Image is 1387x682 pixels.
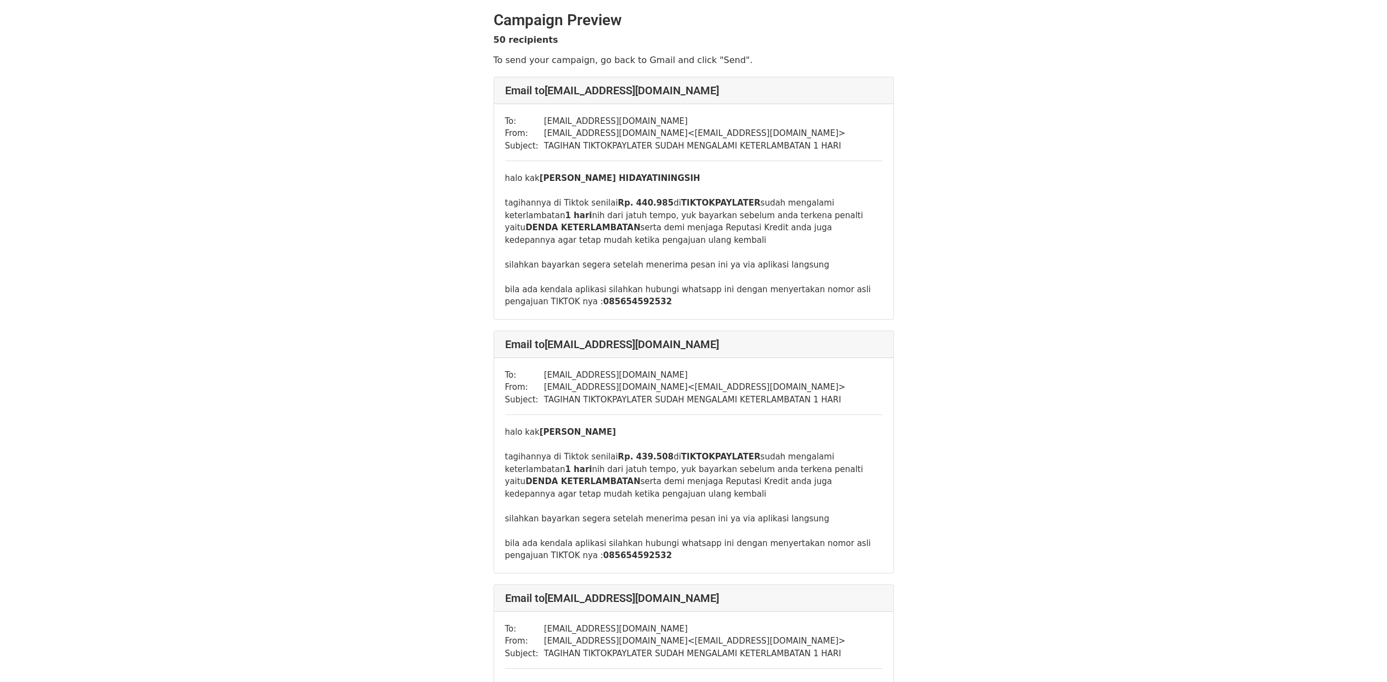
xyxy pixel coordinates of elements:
[505,127,544,140] td: From:
[544,623,846,635] td: [EMAIL_ADDRESS][DOMAIN_NAME]
[544,115,846,128] td: [EMAIL_ADDRESS][DOMAIN_NAME]
[544,635,846,647] td: [EMAIL_ADDRESS][DOMAIN_NAME] < [EMAIL_ADDRESS][DOMAIN_NAME] >
[505,647,544,660] td: Subject:
[505,369,544,382] td: To:
[544,369,846,382] td: [EMAIL_ADDRESS][DOMAIN_NAME]
[565,211,592,220] b: 1 hari
[603,297,672,306] b: 085654592532
[505,623,544,635] td: To:
[544,394,846,406] td: TAGIHAN TIKTOKPAYLATER SUDAH MENGALAMI KETERLAMBATAN 1 HARI
[494,11,894,30] h2: Campaign Preview
[525,223,641,232] b: DENDA KETERLAMBATAN
[505,140,544,152] td: Subject:
[505,381,544,394] td: From:
[505,115,544,128] td: To:
[505,394,544,406] td: Subject:
[505,84,882,97] h4: Email to [EMAIL_ADDRESS][DOMAIN_NAME]
[681,198,761,208] span: TIKTOKPAYLATER
[603,550,672,560] b: 085654592532
[494,35,558,45] strong: 50 recipients
[618,452,674,462] b: Rp. 439.508
[540,427,616,437] b: [PERSON_NAME]
[565,464,592,474] b: 1 hari
[494,54,894,66] p: To send your campaign, go back to Gmail and click "Send".
[544,647,846,660] td: TAGIHAN TIKTOKPAYLATER SUDAH MENGALAMI KETERLAMBATAN 1 HARI
[544,140,846,152] td: TAGIHAN TIKTOKPAYLATER SUDAH MENGALAMI KETERLAMBATAN 1 HARI
[525,476,641,486] b: DENDA KETERLAMBATAN
[505,635,544,647] td: From:
[544,381,846,394] td: [EMAIL_ADDRESS][DOMAIN_NAME] < [EMAIL_ADDRESS][DOMAIN_NAME] >
[505,338,882,351] h4: Email to [EMAIL_ADDRESS][DOMAIN_NAME]
[540,173,700,183] b: [PERSON_NAME] HIDAYATININGSIH
[618,198,674,208] b: Rp. 440.985
[681,452,761,462] span: TIKTOKPAYLATER
[505,172,882,308] div: halo kak tagihannya di Tiktok senilai di sudah mengalami keterlambatan nih dari jatuh tempo, yuk ...
[505,426,882,562] div: halo kak tagihannya di Tiktok senilai di sudah mengalami keterlambatan nih dari jatuh tempo, yuk ...
[544,127,846,140] td: [EMAIL_ADDRESS][DOMAIN_NAME] < [EMAIL_ADDRESS][DOMAIN_NAME] >
[505,592,882,605] h4: Email to [EMAIL_ADDRESS][DOMAIN_NAME]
